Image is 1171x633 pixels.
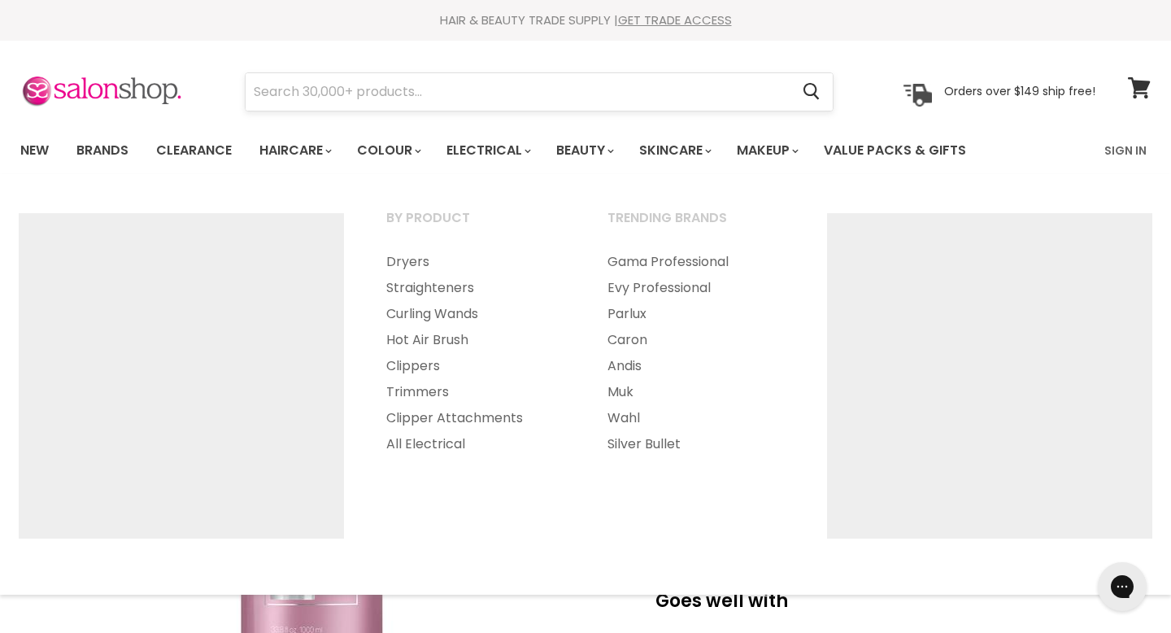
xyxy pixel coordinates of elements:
[587,353,805,379] a: Andis
[587,275,805,301] a: Evy Professional
[366,249,584,275] a: Dryers
[1090,557,1155,617] iframe: Gorgias live chat messenger
[587,431,805,457] a: Silver Bullet
[618,11,732,28] a: GET TRADE ACCESS
[587,379,805,405] a: Muk
[587,327,805,353] a: Caron
[790,73,833,111] button: Search
[8,133,61,168] a: New
[64,133,141,168] a: Brands
[587,249,805,457] ul: Main menu
[366,431,584,457] a: All Electrical
[366,301,584,327] a: Curling Wands
[246,73,790,111] input: Search
[8,127,1037,174] ul: Main menu
[144,133,244,168] a: Clearance
[587,405,805,431] a: Wahl
[434,133,541,168] a: Electrical
[725,133,808,168] a: Makeup
[366,327,584,353] a: Hot Air Brush
[245,72,834,111] form: Product
[366,405,584,431] a: Clipper Attachments
[366,249,584,457] ul: Main menu
[587,301,805,327] a: Parlux
[587,205,805,246] a: Trending Brands
[544,133,624,168] a: Beauty
[247,133,342,168] a: Haircare
[1095,133,1156,168] a: Sign In
[366,379,584,405] a: Trimmers
[812,133,978,168] a: Value Packs & Gifts
[366,205,584,246] a: By Product
[366,353,584,379] a: Clippers
[627,133,721,168] a: Skincare
[366,275,584,301] a: Straighteners
[345,133,431,168] a: Colour
[587,249,805,275] a: Gama Professional
[944,84,1095,98] p: Orders over $149 ship free!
